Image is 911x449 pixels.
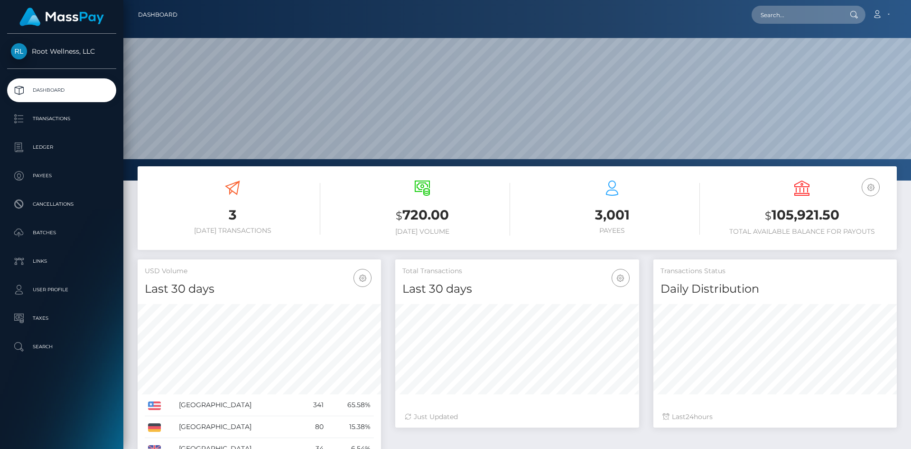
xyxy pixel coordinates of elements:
p: User Profile [11,283,112,297]
div: Last hours [663,412,887,422]
td: 341 [300,394,327,416]
a: User Profile [7,278,116,302]
span: Root Wellness, LLC [7,47,116,56]
td: [GEOGRAPHIC_DATA] [176,394,300,416]
div: Just Updated [405,412,629,422]
a: Ledger [7,135,116,159]
small: $ [396,209,402,222]
h5: Transactions Status [660,267,890,276]
td: 15.38% [327,416,374,438]
h5: USD Volume [145,267,374,276]
img: US.png [148,401,161,410]
p: Ledger [11,140,112,154]
a: Links [7,249,116,273]
p: Taxes [11,311,112,325]
h3: 3,001 [524,206,700,224]
h5: Total Transactions [402,267,632,276]
h4: Daily Distribution [660,281,890,297]
input: Search... [752,6,841,24]
h4: Last 30 days [402,281,632,297]
img: DE.png [148,423,161,432]
a: Payees [7,164,116,188]
h6: Payees [524,227,700,235]
h4: Last 30 days [145,281,374,297]
h3: 3 [145,206,320,224]
a: Batches [7,221,116,245]
td: 80 [300,416,327,438]
a: Cancellations [7,192,116,216]
small: $ [765,209,772,222]
p: Transactions [11,112,112,126]
p: Batches [11,226,112,240]
img: Root Wellness, LLC [11,43,27,59]
h3: 105,921.50 [714,206,890,225]
p: Search [11,340,112,354]
img: MassPay Logo [19,8,104,26]
a: Transactions [7,107,116,131]
h6: [DATE] Transactions [145,227,320,235]
a: Search [7,335,116,359]
td: 65.58% [327,394,374,416]
p: Payees [11,169,112,183]
h3: 720.00 [335,206,510,225]
p: Links [11,254,112,268]
p: Dashboard [11,83,112,97]
a: Dashboard [7,78,116,102]
a: Taxes [7,306,116,330]
h6: Total Available Balance for Payouts [714,228,890,236]
h6: [DATE] Volume [335,228,510,236]
td: [GEOGRAPHIC_DATA] [176,416,300,438]
p: Cancellations [11,197,112,211]
a: Dashboard [138,5,177,25]
span: 24 [686,412,694,421]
